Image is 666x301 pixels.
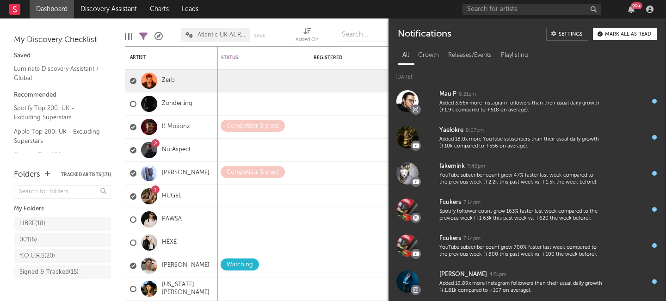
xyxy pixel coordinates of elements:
[154,23,163,50] div: A&R Pipeline
[314,55,369,61] div: Registered
[14,249,111,263] a: Y.O.U.R.S(20)
[388,65,666,83] div: [DATE]
[439,244,602,258] div: YouTube subscriber count grew 700% faster last week compared to the previous week (+800 this past...
[439,100,602,114] div: Added 3.66x more Instagram followers than their usual daily growth (+1.9k compared to +518 on ave...
[463,199,481,206] div: 7:14pm
[14,90,111,101] div: Recommended
[337,28,406,42] input: Search...
[162,281,213,297] a: [US_STATE][PERSON_NAME]
[496,48,533,63] div: Playlisting
[14,203,111,215] div: My Folders
[162,192,182,200] a: HUGEL
[388,264,666,300] a: [PERSON_NAME]4:51pmAdded 16.89x more Instagram followers than their usual daily growth (+1.81k co...
[388,155,666,191] a: fakemink7:46pmYouTube subscriber count grew 47% faster last week compared to the previous week (+...
[559,32,582,37] div: Settings
[14,233,111,247] a: 001(6)
[227,259,253,270] div: Watching
[439,208,602,222] div: Spotify follower count grew 163% faster last week compared to the previous week (+1.63k this past...
[227,121,279,132] div: Competitor Signed
[631,2,642,9] div: 99 +
[19,218,45,229] div: LIBRE ( 18 )
[439,233,461,244] div: Fcukers
[61,172,111,177] button: Tracked Artists(171)
[14,127,102,146] a: Apple Top 200: UK - Excluding Superstars
[628,6,635,13] button: 99+
[162,239,177,246] a: HËXĖ
[388,227,666,264] a: Fcukers7:14pmYouTube subscriber count grew 700% faster last week compared to the previous week (+...
[466,127,484,134] div: 8:07pm
[14,64,102,83] a: Luminate Discovery Assistant / Global
[398,28,451,41] div: Notifications
[125,23,132,50] div: Edit Columns
[467,163,485,170] div: 7:46pm
[439,136,602,150] div: Added 18.0x more YouTube subscribers than their usual daily growth (+10k compared to +556 on aver...
[14,35,111,46] div: My Discovery Checklist
[14,217,111,231] a: LIBRE(18)
[221,55,281,61] div: Status
[14,265,111,279] a: Signed & Tracked(15)
[162,169,210,177] a: [PERSON_NAME]
[462,4,601,15] input: Search for artists
[162,100,192,108] a: Zonderling
[14,185,111,199] input: Search for folders...
[463,235,481,242] div: 7:14pm
[444,48,496,63] div: Releases/Events
[162,215,182,223] a: PAWSA
[605,32,651,37] div: Mark all as read
[439,125,463,136] div: Yaelokre
[388,119,666,155] a: Yaelokre8:07pmAdded 18.0x more YouTube subscribers than their usual daily growth (+10k compared t...
[14,103,102,122] a: Spotify Top 200: UK - Excluding Superstars
[139,23,148,50] div: Filters(145 of 171)
[489,271,506,278] div: 4:51pm
[19,234,37,246] div: 001 ( 6 )
[439,89,456,100] div: Mau P
[296,35,319,46] div: Added On
[439,197,461,208] div: Fcukers
[14,150,102,169] a: Shazam Top 200: [GEOGRAPHIC_DATA]
[388,83,666,119] a: Mau P8:21pmAdded 3.66x more Instagram followers than their usual daily growth (+1.9k compared to ...
[459,91,476,98] div: 8:21pm
[19,251,55,262] div: Y.O.U.R.S ( 20 )
[296,23,319,50] div: Added On
[130,55,199,60] div: Artist
[197,32,246,38] span: Atlantic UK A&R Pipeline
[439,161,465,172] div: fakemink
[439,280,602,295] div: Added 16.89x more Instagram followers than their usual daily growth (+1.81k compared to +107 on a...
[439,172,602,186] div: YouTube subscriber count grew 47% faster last week compared to the previous week (+2.2k this past...
[162,146,191,154] a: Nu Aspect
[253,33,265,38] button: Save
[19,267,79,278] div: Signed & Tracked ( 15 )
[162,77,175,85] a: Zerb
[162,262,210,270] a: [PERSON_NAME]
[593,28,657,40] button: Mark all as read
[398,48,413,63] div: All
[14,50,111,61] div: Saved
[439,269,487,280] div: [PERSON_NAME]
[162,123,190,131] a: K Motionz
[14,169,40,180] div: Folders
[546,28,588,41] a: Settings
[227,167,279,178] div: Competitor Signed
[388,191,666,227] a: Fcukers7:14pmSpotify follower count grew 163% faster last week compared to the previous week (+1....
[413,48,444,63] div: Growth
